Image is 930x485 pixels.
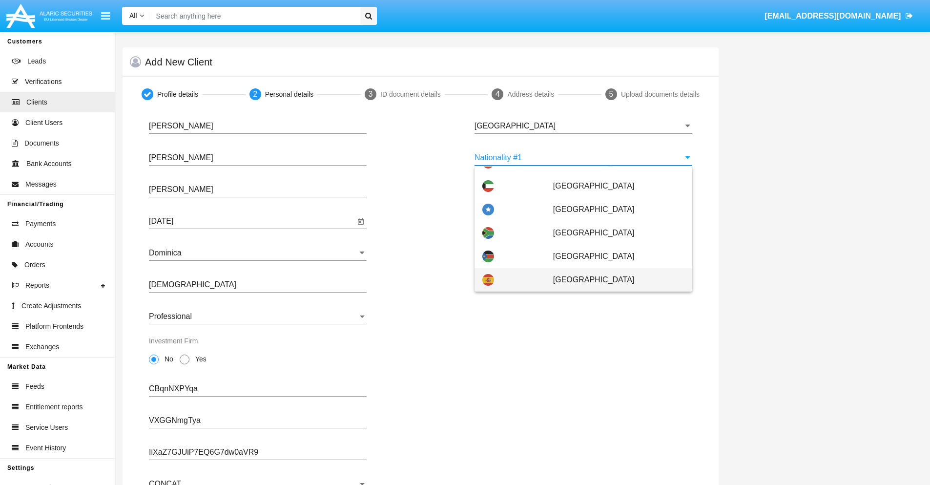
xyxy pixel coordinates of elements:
span: Reports [25,280,49,291]
img: Logo image [5,1,94,30]
span: [GEOGRAPHIC_DATA] [553,198,684,221]
span: Yes [189,354,209,364]
span: Feeds [25,381,44,392]
span: Professional [149,312,192,320]
span: [GEOGRAPHIC_DATA] [553,245,684,268]
span: Leads [27,56,46,66]
span: Clients [26,97,47,107]
span: 2 [253,90,257,98]
span: [GEOGRAPHIC_DATA] [553,174,684,198]
span: Event History [25,443,66,453]
span: Payments [25,219,56,229]
span: 3 [369,90,373,98]
button: Open calendar [355,216,367,228]
h5: Add New Client [145,58,212,66]
span: [EMAIL_ADDRESS][DOMAIN_NAME] [765,12,901,20]
input: Search [151,7,357,25]
a: [EMAIL_ADDRESS][DOMAIN_NAME] [760,2,918,30]
span: Messages [25,179,57,190]
span: 5 [609,90,613,98]
div: Personal details [265,89,314,100]
span: Accounts [25,239,54,250]
div: Profile details [157,89,198,100]
a: All [122,11,151,21]
span: [GEOGRAPHIC_DATA] [553,268,684,292]
span: Documents [24,138,59,148]
span: Bank Accounts [26,159,72,169]
span: Create Adjustments [21,301,81,311]
span: No [159,354,176,364]
div: ID document details [380,89,441,100]
div: Address details [507,89,554,100]
span: Client Users [25,118,62,128]
span: [GEOGRAPHIC_DATA] [553,221,684,245]
span: Orders [24,260,45,270]
span: Platform Frontends [25,321,83,332]
span: Service Users [25,422,68,433]
span: All [129,12,137,20]
span: Entitlement reports [25,402,83,412]
div: Upload documents details [621,89,700,100]
label: Investment Firm [149,336,198,346]
span: Exchanges [25,342,59,352]
span: Verifications [25,77,62,87]
span: 4 [496,90,500,98]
